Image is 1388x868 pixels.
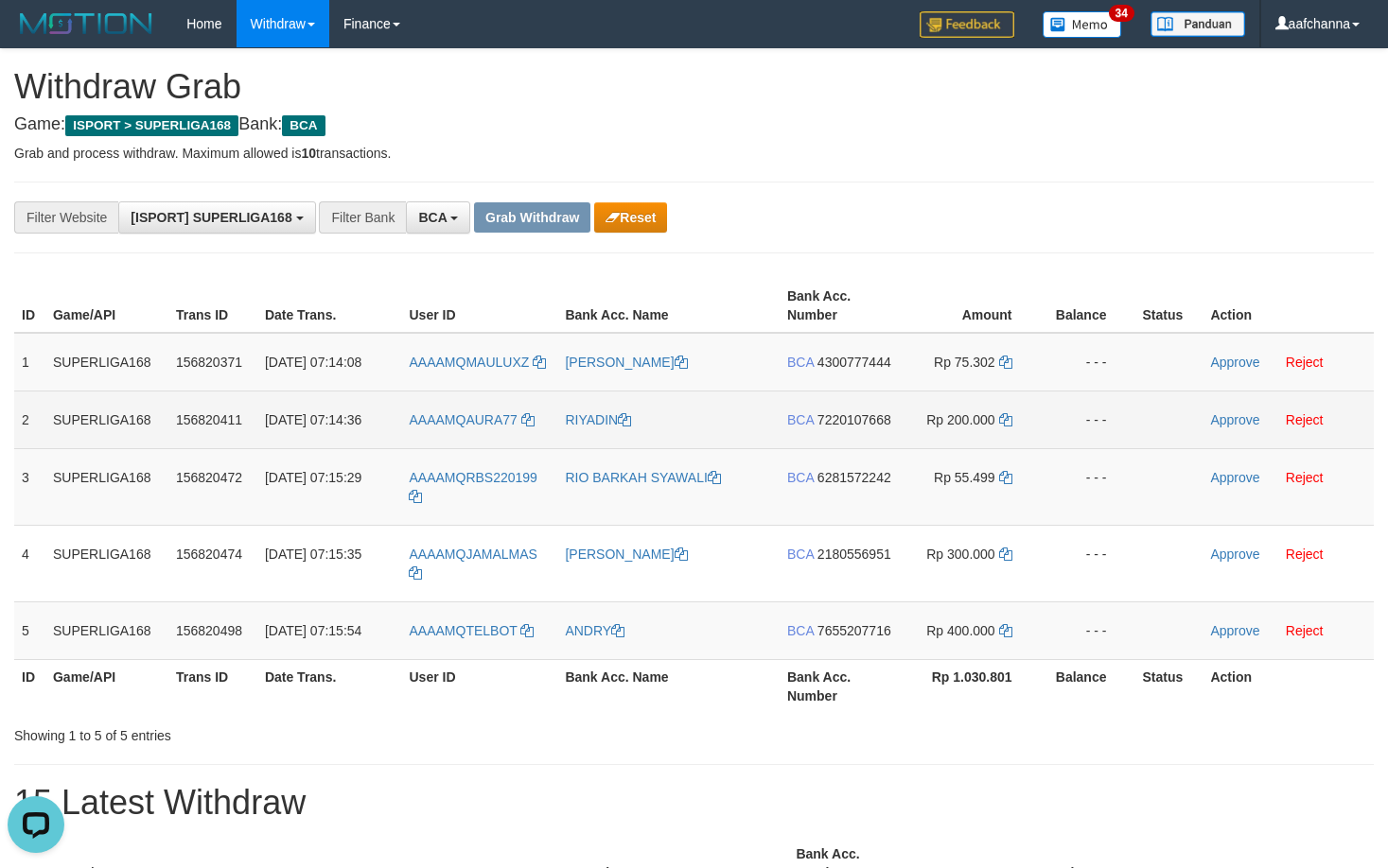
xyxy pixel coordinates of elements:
a: Copy 300000 to clipboard [999,547,1012,562]
strong: 10 [301,146,316,161]
a: Approve [1210,355,1259,370]
span: Rp 400.000 [926,623,994,638]
a: Copy 75302 to clipboard [999,355,1012,370]
div: Filter Website [14,201,118,234]
th: User ID [401,279,557,333]
td: 1 [14,333,45,391]
a: Copy 55499 to clipboard [999,470,1012,485]
span: AAAAMQMAULUXZ [409,355,529,370]
td: - - - [1041,448,1135,525]
span: [DATE] 07:15:35 [265,547,361,562]
img: MOTION_logo.png [14,9,158,38]
img: panduan.png [1151,11,1245,37]
span: 156820474 [176,547,242,562]
span: AAAAMQAURA77 [409,412,517,427]
div: Showing 1 to 5 of 5 entries [14,719,564,745]
a: AAAAMQTELBOT [409,623,534,638]
span: Rp 75.302 [934,355,995,370]
th: User ID [401,659,557,713]
span: AAAAMQJAMALMAS [409,547,536,562]
td: 3 [14,448,45,525]
a: [PERSON_NAME] [565,547,687,562]
th: Balance [1041,659,1135,713]
span: [ISPORT] SUPERLIGA168 [131,210,291,225]
span: Copy 7655207716 to clipboard [817,623,891,638]
button: Grab Withdraw [474,202,590,233]
a: AAAAMQAURA77 [409,412,534,427]
th: ID [14,279,45,333]
a: Approve [1210,412,1259,427]
button: Reset [594,202,667,233]
th: Bank Acc. Number [780,659,899,713]
a: Reject [1286,355,1324,370]
a: AAAAMQJAMALMAS [409,547,536,581]
span: BCA [282,115,325,136]
th: Game/API [45,279,168,333]
a: Approve [1210,470,1259,485]
th: Trans ID [168,659,257,713]
img: Feedback.jpg [920,11,1014,38]
span: BCA [787,355,814,370]
button: Open LiveChat chat widget [8,8,64,64]
span: [DATE] 07:15:54 [265,623,361,638]
a: [PERSON_NAME] [565,355,687,370]
td: SUPERLIGA168 [45,601,168,659]
th: Action [1203,659,1374,713]
td: 4 [14,525,45,601]
a: Reject [1286,547,1324,562]
td: - - - [1041,525,1135,601]
th: Status [1135,279,1204,333]
a: Approve [1210,547,1259,562]
a: Reject [1286,470,1324,485]
div: Filter Bank [319,201,406,234]
th: Balance [1041,279,1135,333]
a: Reject [1286,623,1324,638]
span: 156820411 [176,412,242,427]
th: Trans ID [168,279,257,333]
a: AAAAMQMAULUXZ [409,355,546,370]
th: Bank Acc. Number [780,279,899,333]
a: RIYADIN [565,412,631,427]
td: - - - [1041,601,1135,659]
span: 156820371 [176,355,242,370]
h4: Game: Bank: [14,115,1374,134]
span: BCA [418,210,447,225]
th: Action [1203,279,1374,333]
button: BCA [406,201,470,234]
span: AAAAMQRBS220199 [409,470,536,485]
span: [DATE] 07:15:29 [265,470,361,485]
th: Status [1135,659,1204,713]
a: Copy 400000 to clipboard [999,623,1012,638]
span: BCA [787,412,814,427]
a: AAAAMQRBS220199 [409,470,536,504]
span: 156820498 [176,623,242,638]
p: Grab and process withdraw. Maximum allowed is transactions. [14,144,1374,163]
span: BCA [787,623,814,638]
a: Approve [1210,623,1259,638]
span: AAAAMQTELBOT [409,623,517,638]
th: Bank Acc. Name [557,659,780,713]
h1: Withdraw Grab [14,68,1374,106]
span: Rp 55.499 [934,470,995,485]
th: ID [14,659,45,713]
th: Game/API [45,659,168,713]
td: 5 [14,601,45,659]
a: ANDRY [565,623,624,638]
span: Rp 300.000 [926,547,994,562]
span: Rp 200.000 [926,412,994,427]
button: [ISPORT] SUPERLIGA168 [118,201,315,234]
td: - - - [1041,391,1135,448]
th: Date Trans. [257,279,402,333]
span: 156820472 [176,470,242,485]
span: Copy 6281572242 to clipboard [817,470,891,485]
td: SUPERLIGA168 [45,448,168,525]
th: Amount [899,279,1041,333]
span: [DATE] 07:14:36 [265,412,361,427]
th: Rp 1.030.801 [899,659,1041,713]
span: Copy 7220107668 to clipboard [817,412,891,427]
span: [DATE] 07:14:08 [265,355,361,370]
td: SUPERLIGA168 [45,333,168,391]
a: Reject [1286,412,1324,427]
a: RIO BARKAH SYAWALI [565,470,720,485]
a: Copy 200000 to clipboard [999,412,1012,427]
